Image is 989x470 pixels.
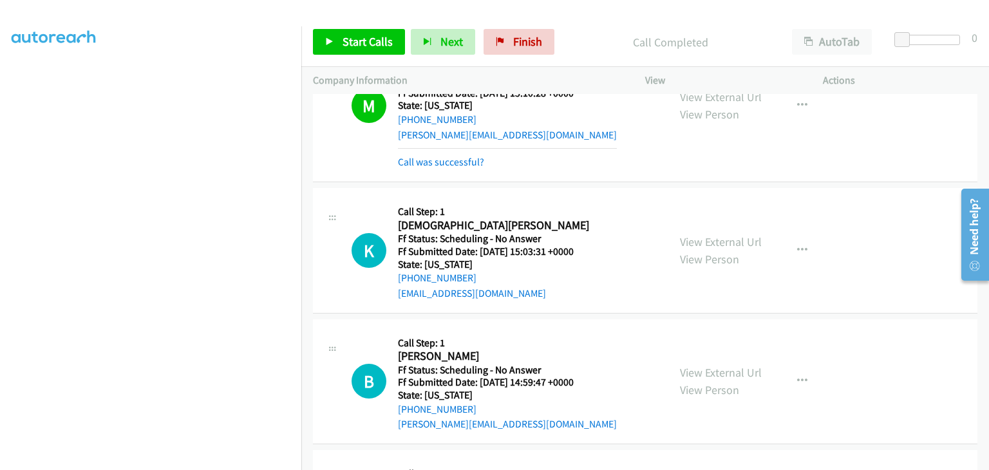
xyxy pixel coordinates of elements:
[313,29,405,55] a: Start Calls
[398,205,590,218] h5: Call Step: 1
[572,33,769,51] p: Call Completed
[792,29,872,55] button: AutoTab
[398,287,546,299] a: [EMAIL_ADDRESS][DOMAIN_NAME]
[398,418,617,430] a: [PERSON_NAME][EMAIL_ADDRESS][DOMAIN_NAME]
[823,73,977,88] p: Actions
[680,382,739,397] a: View Person
[398,389,617,402] h5: State: [US_STATE]
[352,364,386,399] div: The call is yet to be attempted
[352,233,386,268] h1: K
[398,272,476,284] a: [PHONE_NUMBER]
[398,232,590,245] h5: Ff Status: Scheduling - No Answer
[680,107,739,122] a: View Person
[680,252,739,267] a: View Person
[440,34,463,49] span: Next
[680,89,762,104] a: View External Url
[343,34,393,49] span: Start Calls
[398,349,590,364] h2: [PERSON_NAME]
[398,364,617,377] h5: Ff Status: Scheduling - No Answer
[513,34,542,49] span: Finish
[411,29,475,55] button: Next
[398,245,590,258] h5: Ff Submitted Date: [DATE] 15:03:31 +0000
[352,364,386,399] h1: B
[313,73,622,88] p: Company Information
[680,365,762,380] a: View External Url
[398,218,590,233] h2: [DEMOGRAPHIC_DATA][PERSON_NAME]
[398,129,617,141] a: [PERSON_NAME][EMAIL_ADDRESS][DOMAIN_NAME]
[645,73,800,88] p: View
[952,183,989,286] iframe: Resource Center
[398,258,590,271] h5: State: [US_STATE]
[484,29,554,55] a: Finish
[972,29,977,46] div: 0
[901,35,960,45] div: Delay between calls (in seconds)
[398,156,484,168] a: Call was successful?
[352,88,386,123] h1: M
[398,337,617,350] h5: Call Step: 1
[398,403,476,415] a: [PHONE_NUMBER]
[398,376,617,389] h5: Ff Submitted Date: [DATE] 14:59:47 +0000
[398,113,476,126] a: [PHONE_NUMBER]
[680,234,762,249] a: View External Url
[398,99,617,112] h5: State: [US_STATE]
